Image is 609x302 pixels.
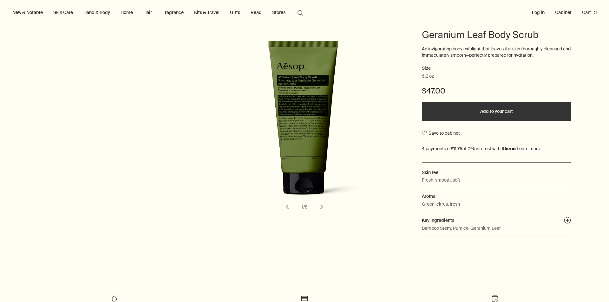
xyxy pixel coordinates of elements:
h2: Aroma [422,193,571,200]
button: previous slide [280,200,294,214]
h2: Skin feel [422,169,571,176]
button: next slide [315,200,329,214]
a: Hair [142,8,153,16]
h2: Size [422,65,571,72]
span: 6.2 oz [422,73,434,80]
button: Log in [531,8,546,16]
button: Save to cabinet [422,127,460,139]
span: Key ingredients [422,217,454,223]
div: Geranium Leaf Body Scrub [203,41,406,214]
button: Stores [271,8,287,16]
a: Read [249,8,263,16]
a: Fragrance [161,8,185,16]
a: Cabinet [554,8,573,16]
a: Skin Care [52,8,74,16]
button: Key ingredients [564,217,571,226]
button: Add to your cart - $47.00 [422,102,571,121]
a: Kits & Travel [193,8,221,16]
p: Green, citrus, fresh [422,201,460,208]
a: Home [119,8,134,16]
p: Bamboo Stem, Pumice, Geranium Leaf [422,225,501,232]
a: Gifts [229,8,241,16]
span: $47.00 [422,86,445,96]
button: Cart3 [581,8,598,16]
p: Fresh, smooth, soft [422,177,460,183]
p: An invigorating body exfoliant that leaves the skin thoroughly cleansed and immaculately smooth—p... [422,46,571,58]
button: New & Notable [11,8,44,16]
a: Hand & Body [82,8,111,16]
button: Open search [295,6,306,18]
h1: Geranium Leaf Body Scrub [422,29,571,41]
img: Back of Geranium Leaf Body Scrub in green tube [247,41,387,206]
